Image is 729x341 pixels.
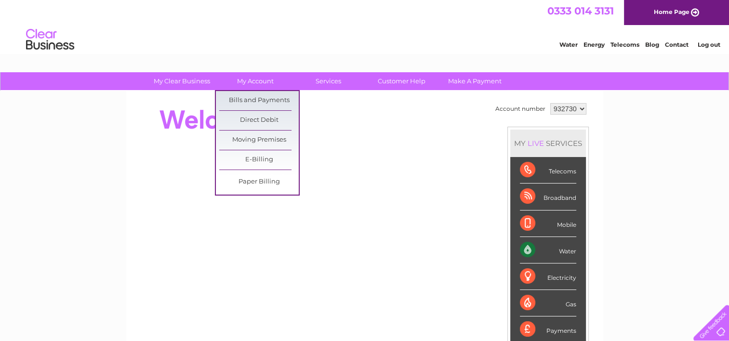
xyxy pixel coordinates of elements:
a: Contact [665,41,689,48]
div: Telecoms [520,157,576,184]
a: Customer Help [362,72,441,90]
div: Broadband [520,184,576,210]
img: logo.png [26,25,75,54]
div: Electricity [520,263,576,290]
a: Blog [645,41,659,48]
a: Make A Payment [435,72,515,90]
div: Mobile [520,210,576,237]
a: My Clear Business [142,72,222,90]
a: Water [559,41,578,48]
div: LIVE [526,139,546,148]
a: E-Billing [219,150,299,170]
a: Energy [583,41,605,48]
td: Account number [493,101,548,117]
div: Gas [520,290,576,316]
a: Paper Billing [219,172,299,192]
div: Clear Business is a trading name of Verastar Limited (registered in [GEOGRAPHIC_DATA] No. 3667643... [137,5,593,47]
a: My Account [215,72,295,90]
a: Services [289,72,368,90]
a: Bills and Payments [219,91,299,110]
a: 0333 014 3131 [547,5,614,17]
a: Moving Premises [219,131,299,150]
a: Direct Debit [219,111,299,130]
a: Log out [697,41,720,48]
div: MY SERVICES [510,130,586,157]
a: Telecoms [610,41,639,48]
div: Water [520,237,576,263]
